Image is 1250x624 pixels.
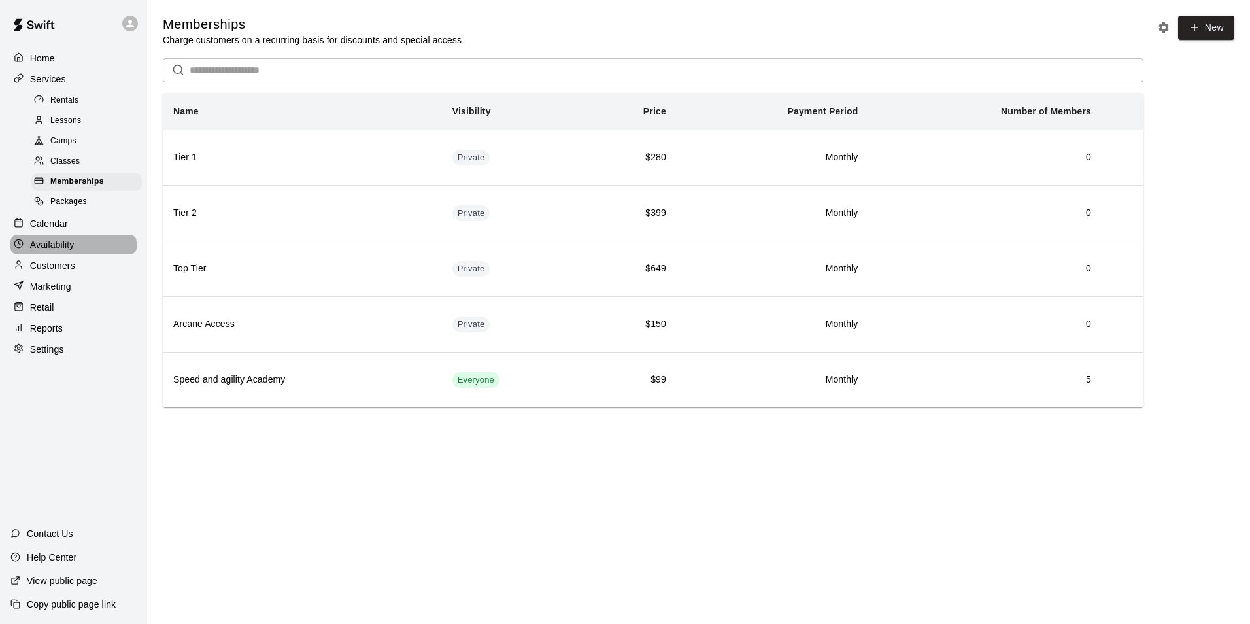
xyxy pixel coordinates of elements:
div: Camps [31,132,142,150]
h6: Top Tier [173,262,431,276]
p: Settings [30,343,64,356]
p: Copy public page link [27,598,116,611]
h6: Tier 1 [173,150,431,165]
h6: $280 [595,150,666,165]
h6: Tier 2 [173,206,431,220]
span: Private [452,263,490,275]
div: Packages [31,193,142,211]
div: Classes [31,152,142,171]
h6: Monthly [687,317,858,332]
p: Calendar [30,217,68,230]
span: Camps [50,135,76,148]
span: Packages [50,196,87,209]
h6: Monthly [687,206,858,220]
a: Packages [31,192,147,213]
a: Home [10,48,137,68]
a: Reports [10,319,137,338]
h5: Memberships [163,16,462,33]
div: Rentals [31,92,142,110]
a: Services [10,69,137,89]
h6: $99 [595,373,666,387]
p: Home [30,52,55,65]
a: Availability [10,235,137,254]
h6: 0 [879,206,1091,220]
a: Customers [10,256,137,275]
div: This membership is hidden from the memberships page [452,261,490,277]
span: Private [452,319,490,331]
a: Rentals [31,90,147,111]
span: Private [452,152,490,164]
h6: 0 [879,317,1091,332]
b: Payment Period [788,106,858,116]
div: This membership is hidden from the memberships page [452,205,490,221]
a: Calendar [10,214,137,234]
p: Charge customers on a recurring basis for discounts and special access [163,33,462,46]
p: Services [30,73,66,86]
span: Memberships [50,175,104,188]
h6: 5 [879,373,1091,387]
h6: Speed and agility Academy [173,373,431,387]
p: Availability [30,238,75,251]
b: Number of Members [1001,106,1091,116]
a: Lessons [31,111,147,131]
h6: $150 [595,317,666,332]
h6: $649 [595,262,666,276]
p: Contact Us [27,527,73,540]
div: This membership is hidden from the memberships page [452,317,490,332]
h6: Monthly [687,262,858,276]
b: Name [173,106,199,116]
b: Price [643,106,666,116]
span: Lessons [50,114,82,128]
span: Classes [50,155,80,168]
div: Memberships [31,173,142,191]
h6: 0 [879,262,1091,276]
p: View public page [27,574,97,587]
h6: Arcane Access [173,317,431,332]
h6: Monthly [687,373,858,387]
div: Lessons [31,112,142,130]
p: Customers [30,259,75,272]
a: Retail [10,298,137,317]
a: New [1178,16,1234,40]
a: Settings [10,339,137,359]
div: This membership is visible to all customers [452,372,499,388]
h6: 0 [879,150,1091,165]
p: Marketing [30,280,71,293]
a: Memberships [31,172,147,192]
span: Private [452,207,490,220]
span: Rentals [50,94,79,107]
table: simple table [163,93,1143,407]
b: Visibility [452,106,491,116]
span: Everyone [452,374,499,387]
p: Reports [30,322,63,335]
p: Help Center [27,551,76,564]
button: Memberships settings [1154,18,1174,37]
a: Camps [31,131,147,152]
a: Classes [31,152,147,172]
a: Marketing [10,277,137,296]
h6: $399 [595,206,666,220]
div: This membership is hidden from the memberships page [452,150,490,165]
h6: Monthly [687,150,858,165]
p: Retail [30,301,54,314]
